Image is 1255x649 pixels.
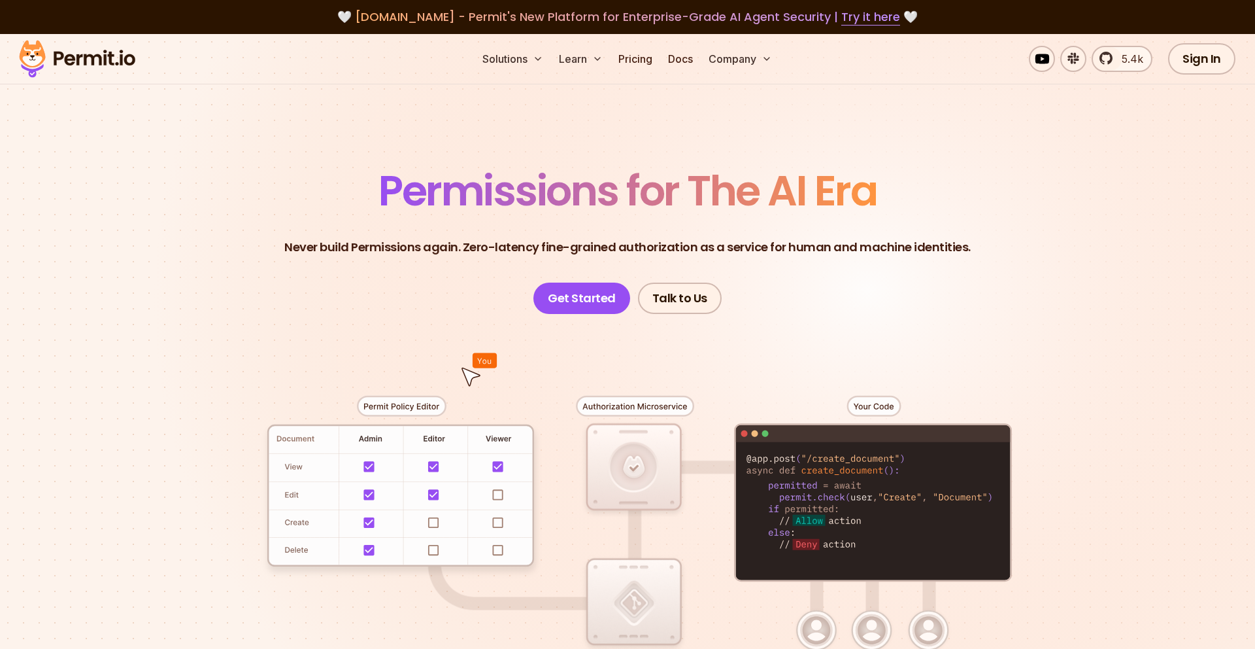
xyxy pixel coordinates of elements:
[533,283,630,314] a: Get Started
[284,238,971,256] p: Never build Permissions again. Zero-latency fine-grained authorization as a service for human and...
[378,162,877,220] span: Permissions for The AI Era
[663,46,698,72] a: Docs
[841,9,900,26] a: Try it here
[355,9,900,25] span: [DOMAIN_NAME] - Permit's New Platform for Enterprise-Grade AI Agent Security |
[638,283,722,314] a: Talk to Us
[1114,51,1143,67] span: 5.4k
[703,46,777,72] button: Company
[554,46,608,72] button: Learn
[31,8,1224,26] div: 🤍 🤍
[477,46,548,72] button: Solutions
[13,37,141,81] img: Permit logo
[1092,46,1152,72] a: 5.4k
[613,46,658,72] a: Pricing
[1168,43,1235,75] a: Sign In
